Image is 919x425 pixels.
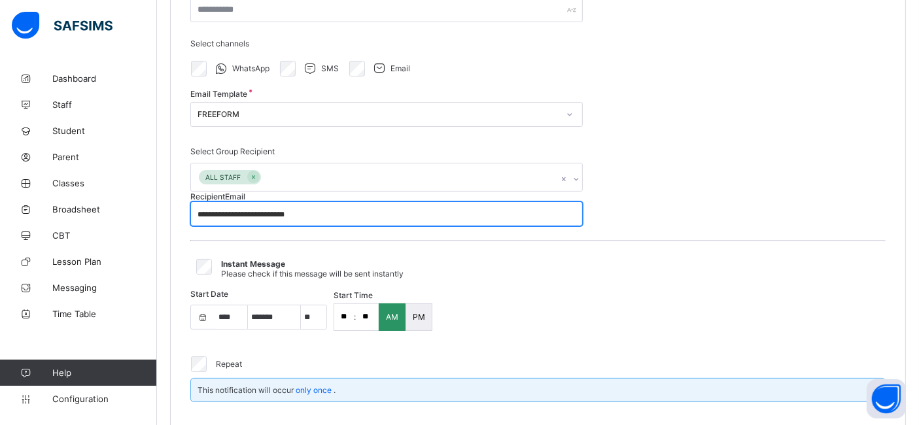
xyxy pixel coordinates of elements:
[52,126,157,136] span: Student
[216,359,242,369] label: Repeat
[52,282,157,293] span: Messaging
[190,39,249,48] span: Select channels
[867,379,906,418] button: Open asap
[321,63,339,73] span: SMS
[386,312,398,322] p: AM
[190,289,228,299] span: Start Date
[52,99,157,110] span: Staff
[52,152,157,162] span: Parent
[52,230,157,241] span: CBT
[198,110,559,120] div: FREEFORM
[52,204,157,214] span: Broadsheet
[354,312,356,322] p: :
[190,192,245,201] span: Recipient Email
[52,367,156,378] span: Help
[199,170,247,185] div: ALL STAFF
[221,269,404,279] span: Please check if this message will be sent instantly
[52,394,156,404] span: Configuration
[413,312,425,322] p: PM
[221,259,285,269] span: Instant Message
[12,12,113,39] img: safsims
[232,63,269,73] span: WhatsApp
[190,89,247,99] span: Email Template
[334,290,373,300] span: Start time
[190,146,275,156] span: Select Group Recipient
[52,178,157,188] span: Classes
[52,309,157,319] span: Time Table
[296,385,332,395] span: only once
[52,256,157,267] span: Lesson Plan
[391,63,411,73] span: Email
[198,385,336,395] span: This notification will occur .
[52,73,157,84] span: Dashboard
